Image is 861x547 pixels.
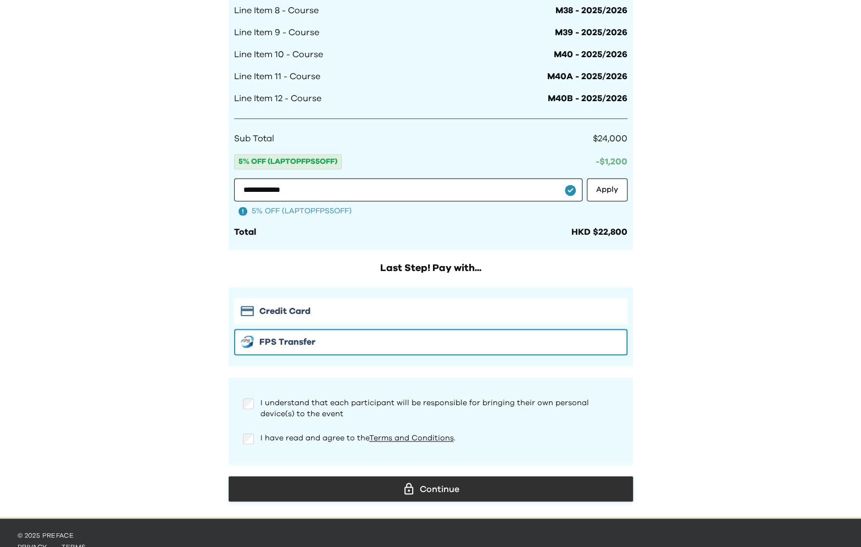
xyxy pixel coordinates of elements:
span: I have read and agree to the . [260,434,456,441]
span: M38 - 2025/2026 [556,4,627,17]
span: I understand that each participant will be responsible for bringing their own personal device(s) ... [260,399,589,417]
span: FPS Transfer [259,335,315,349]
span: M40A - 2025/2026 [547,70,627,83]
span: -$ 1,200 [596,157,627,166]
span: 5% OFF (LAPTOPFPS5OFF) [234,154,342,169]
img: Stripe icon [241,306,254,316]
span: Line Item 10 - Course [234,48,323,61]
span: M40B - 2025/2026 [548,92,627,105]
a: Terms and Conditions [369,434,454,441]
span: Line Item 9 - Course [234,26,319,39]
div: Continue [237,480,624,497]
span: $24,000 [593,134,627,143]
button: Continue [229,476,633,501]
img: FPS icon [241,335,254,348]
button: Stripe iconCredit Card [234,298,627,324]
span: 5% OFF (LAPTOPFPS5OFF) [252,206,352,217]
button: FPS iconFPS Transfer [234,329,627,355]
span: Line Item 8 - Course [234,4,319,17]
div: HKD $22,800 [571,225,627,239]
span: M39 - 2025/2026 [555,26,627,39]
span: Line Item 12 - Course [234,92,321,105]
button: Apply [587,178,627,201]
p: © 2025 Preface [18,531,843,539]
span: Credit Card [259,305,310,318]
span: Sub Total [234,132,274,145]
span: Total [234,228,256,236]
span: Line Item 11 - Course [234,70,320,83]
h2: Last Step! Pay with... [229,261,633,276]
span: M40 - 2025/2026 [554,48,627,61]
